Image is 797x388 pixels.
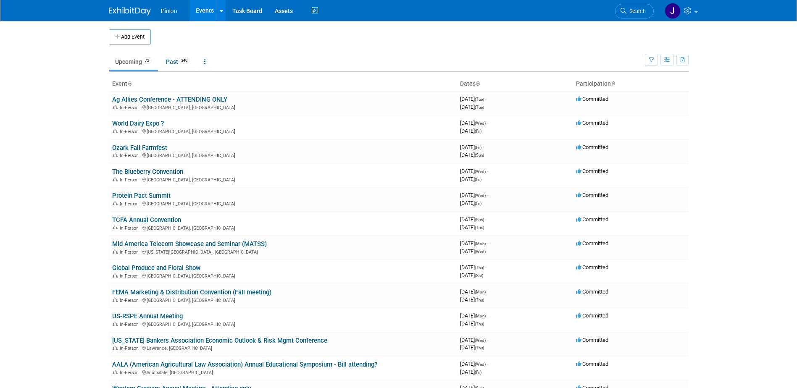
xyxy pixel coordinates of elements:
[475,314,486,318] span: (Mon)
[475,273,483,278] span: (Sat)
[460,337,488,343] span: [DATE]
[120,346,141,351] span: In-Person
[120,177,141,183] span: In-Person
[112,128,453,134] div: [GEOGRAPHIC_DATA], [GEOGRAPHIC_DATA]
[626,8,646,14] span: Search
[487,288,488,295] span: -
[160,54,196,70] a: Past340
[576,264,608,270] span: Committed
[460,120,488,126] span: [DATE]
[615,4,654,18] a: Search
[476,80,480,87] a: Sort by Start Date
[487,312,488,319] span: -
[109,29,151,45] button: Add Event
[460,168,488,174] span: [DATE]
[460,272,483,278] span: [DATE]
[109,54,158,70] a: Upcoming72
[120,298,141,303] span: In-Person
[475,193,486,198] span: (Wed)
[112,312,183,320] a: US-RSPE Annual Meeting
[113,346,118,350] img: In-Person Event
[475,169,486,174] span: (Wed)
[460,320,484,327] span: [DATE]
[475,249,486,254] span: (Wed)
[109,77,457,91] th: Event
[120,225,141,231] span: In-Person
[113,298,118,302] img: In-Person Event
[475,129,481,134] span: (Fri)
[120,105,141,110] span: In-Person
[475,97,484,102] span: (Tue)
[112,369,453,375] div: Scottsdale, [GEOGRAPHIC_DATA]
[485,216,487,223] span: -
[460,288,488,295] span: [DATE]
[576,240,608,246] span: Committed
[120,129,141,134] span: In-Person
[665,3,681,19] img: Jennifer Plumisto
[576,120,608,126] span: Committed
[460,128,481,134] span: [DATE]
[120,153,141,158] span: In-Person
[112,200,453,207] div: [GEOGRAPHIC_DATA], [GEOGRAPHIC_DATA]
[120,201,141,207] span: In-Person
[142,58,152,64] span: 72
[113,201,118,205] img: In-Person Event
[460,176,481,182] span: [DATE]
[487,240,488,246] span: -
[112,361,377,368] a: AALA (American Agricultural Law Association) Annual Educational Symposium - Bill attending?
[112,240,267,248] a: Mid America Telecom Showcase and Seminar (MATSS)
[460,264,487,270] span: [DATE]
[113,225,118,230] img: In-Person Event
[460,312,488,319] span: [DATE]
[161,8,177,14] span: Pinion
[460,369,481,375] span: [DATE]
[120,370,141,375] span: In-Person
[475,105,484,110] span: (Tue)
[475,362,486,367] span: (Wed)
[576,216,608,223] span: Committed
[112,120,164,127] a: World Dairy Expo ?
[475,322,484,326] span: (Thu)
[485,264,487,270] span: -
[113,370,118,374] img: In-Person Event
[127,80,132,87] a: Sort by Event Name
[475,121,486,126] span: (Wed)
[112,104,453,110] div: [GEOGRAPHIC_DATA], [GEOGRAPHIC_DATA]
[113,177,118,181] img: In-Person Event
[112,96,227,103] a: Ag Allies Conference - ATTENDING ONLY
[112,264,200,272] a: Global Produce and Floral Show
[112,272,453,279] div: [GEOGRAPHIC_DATA], [GEOGRAPHIC_DATA]
[487,120,488,126] span: -
[120,322,141,327] span: In-Person
[113,249,118,254] img: In-Person Event
[460,200,481,206] span: [DATE]
[112,176,453,183] div: [GEOGRAPHIC_DATA], [GEOGRAPHIC_DATA]
[112,192,171,199] a: Protein Pact Summit
[576,144,608,150] span: Committed
[485,96,487,102] span: -
[120,249,141,255] span: In-Person
[576,192,608,198] span: Committed
[576,312,608,319] span: Committed
[475,346,484,350] span: (Thu)
[113,153,118,157] img: In-Person Event
[475,177,481,182] span: (Fri)
[573,77,689,91] th: Participation
[112,224,453,231] div: [GEOGRAPHIC_DATA], [GEOGRAPHIC_DATA]
[120,273,141,279] span: In-Person
[460,240,488,246] span: [DATE]
[112,320,453,327] div: [GEOGRAPHIC_DATA], [GEOGRAPHIC_DATA]
[475,265,484,270] span: (Thu)
[475,218,484,222] span: (Sun)
[112,344,453,351] div: Lawrence, [GEOGRAPHIC_DATA]
[483,144,484,150] span: -
[179,58,190,64] span: 340
[487,337,488,343] span: -
[112,288,271,296] a: FEMA Marketing & Distribution Convention (Fall meeting)
[112,216,181,224] a: TCFA Annual Convention
[460,96,487,102] span: [DATE]
[113,322,118,326] img: In-Person Event
[113,129,118,133] img: In-Person Event
[611,80,615,87] a: Sort by Participation Type
[475,370,481,375] span: (Fri)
